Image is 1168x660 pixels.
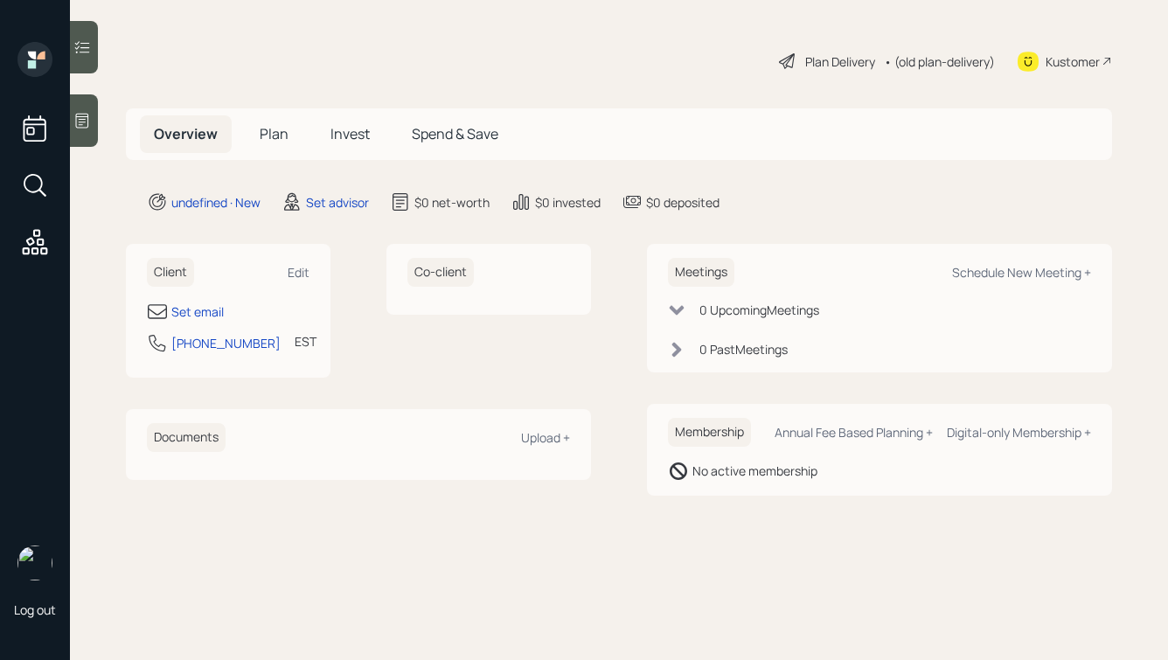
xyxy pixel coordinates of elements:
div: EST [295,332,316,351]
img: hunter_neumayer.jpg [17,545,52,580]
div: Schedule New Meeting + [952,264,1091,281]
div: Upload + [521,429,570,446]
h6: Meetings [668,258,734,287]
div: Edit [288,264,309,281]
div: Kustomer [1046,52,1100,71]
div: 0 Upcoming Meeting s [699,301,819,319]
div: undefined · New [171,193,261,212]
div: [PHONE_NUMBER] [171,334,281,352]
div: Set email [171,302,224,321]
div: • (old plan-delivery) [884,52,995,71]
div: Digital-only Membership + [947,424,1091,441]
span: Invest [330,124,370,143]
div: 0 Past Meeting s [699,340,788,358]
div: Set advisor [306,193,369,212]
div: Annual Fee Based Planning + [775,424,933,441]
div: Plan Delivery [805,52,875,71]
div: $0 deposited [646,193,720,212]
div: $0 invested [535,193,601,212]
h6: Membership [668,418,751,447]
h6: Co-client [407,258,474,287]
div: $0 net-worth [414,193,490,212]
div: No active membership [692,462,817,480]
h6: Documents [147,423,226,452]
span: Spend & Save [412,124,498,143]
h6: Client [147,258,194,287]
span: Plan [260,124,289,143]
span: Overview [154,124,218,143]
div: Log out [14,601,56,618]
